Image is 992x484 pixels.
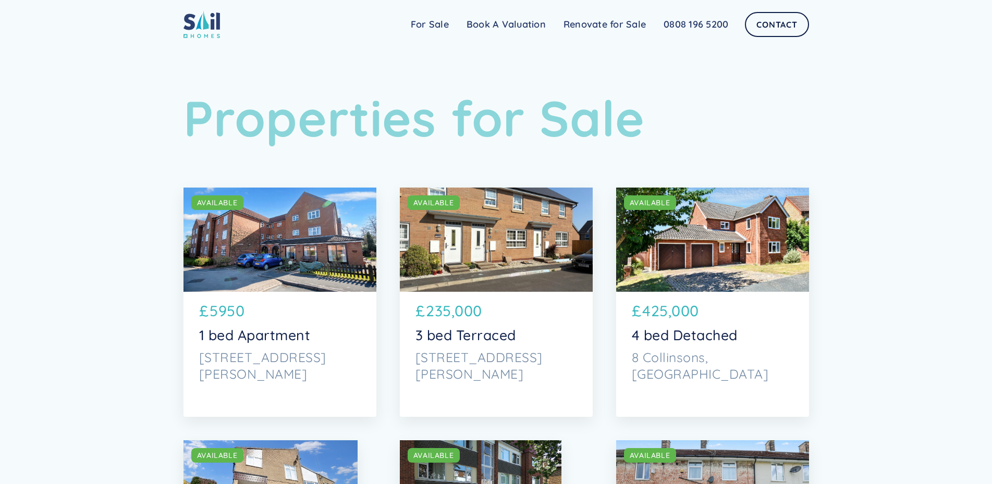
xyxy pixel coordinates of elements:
p: [STREET_ADDRESS][PERSON_NAME] [415,349,577,382]
a: For Sale [402,14,458,35]
a: Renovate for Sale [555,14,655,35]
div: AVAILABLE [197,450,238,461]
div: AVAILABLE [413,197,454,208]
img: sail home logo colored [183,10,220,38]
div: AVAILABLE [630,450,670,461]
a: AVAILABLE£59501 bed Apartment[STREET_ADDRESS][PERSON_NAME] [183,188,376,417]
h1: Properties for Sale [183,89,809,148]
div: AVAILABLE [413,450,454,461]
p: [STREET_ADDRESS][PERSON_NAME] [199,349,361,382]
p: £ [199,300,209,322]
a: 0808 196 5200 [655,14,737,35]
a: Contact [745,12,809,37]
p: 1 bed Apartment [199,327,361,344]
a: Book A Valuation [458,14,555,35]
p: 425,000 [642,300,699,322]
a: AVAILABLE£425,0004 bed Detached8 Collinsons, [GEOGRAPHIC_DATA] [616,188,809,417]
div: AVAILABLE [630,197,670,208]
p: £ [632,300,642,322]
p: 8 Collinsons, [GEOGRAPHIC_DATA] [632,349,793,382]
a: AVAILABLE£235,0003 bed Terraced[STREET_ADDRESS][PERSON_NAME] [400,188,593,417]
p: 3 bed Terraced [415,327,577,344]
p: £ [415,300,425,322]
p: 235,000 [426,300,482,322]
p: 4 bed Detached [632,327,793,344]
p: 5950 [210,300,244,322]
div: AVAILABLE [197,197,238,208]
